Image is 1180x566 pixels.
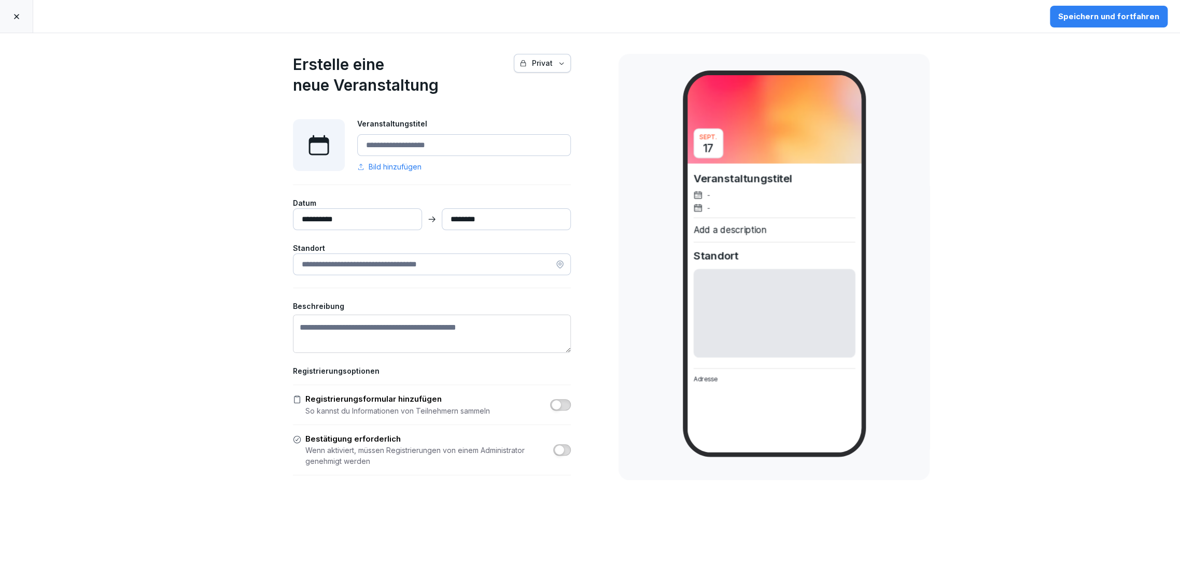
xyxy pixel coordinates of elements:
p: Add a description [693,223,855,237]
h1: Erstelle eine neue Veranstaltung [293,54,509,95]
span: Standort [293,244,325,252]
p: Registrierungsoptionen [293,365,571,376]
span: Veranstaltungstitel [357,119,427,128]
div: Speichern und fortfahren [1058,11,1159,22]
p: - [707,190,709,200]
p: Wenn aktiviert, müssen Registrierungen von einem Administrator genehmigt werden [305,445,549,466]
p: Adresse [693,374,855,383]
span: Datum [293,199,316,207]
button: Speichern und fortfahren [1050,6,1168,27]
p: 17 [703,142,714,154]
h2: Standort [693,248,855,264]
p: Registrierungsformular hinzufügen [305,393,490,405]
p: So kannst du Informationen von Teilnehmern sammeln [305,405,490,416]
span: Bild hinzufügen [369,161,422,172]
p: Sept. [699,132,717,141]
label: Beschreibung [293,301,571,312]
img: event-placeholder-image.png [687,75,861,164]
h2: Veranstaltungstitel [693,171,855,187]
p: - [707,203,709,213]
div: Privat [519,58,565,69]
p: Bestätigung erforderlich [305,433,549,445]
